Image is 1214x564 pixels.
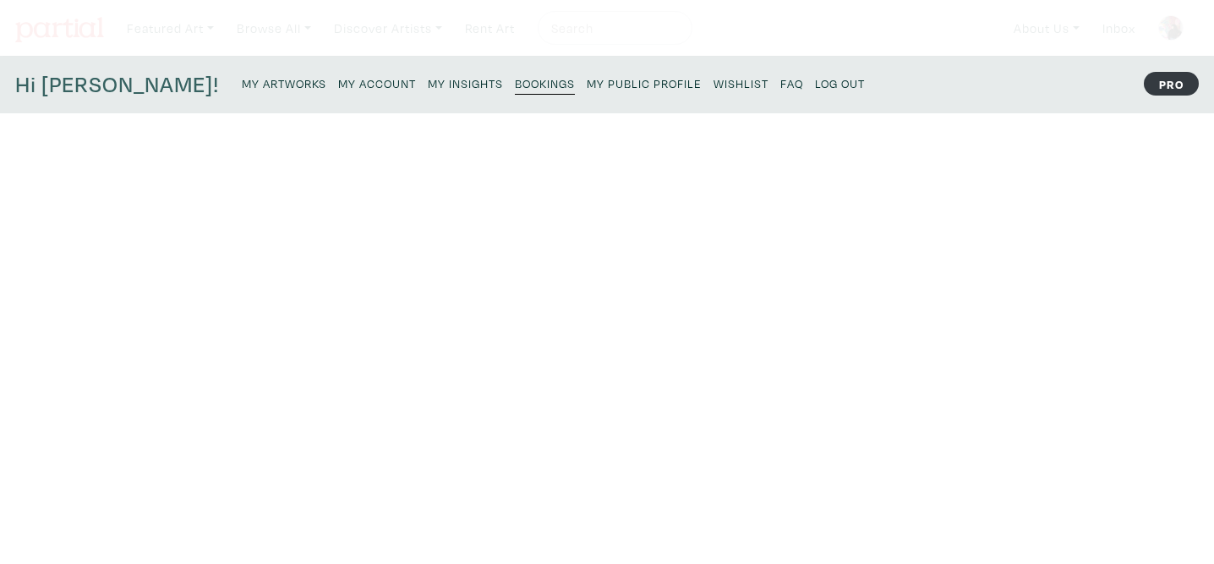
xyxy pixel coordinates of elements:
[780,71,803,94] a: FAQ
[515,71,575,95] a: Bookings
[1095,11,1143,46] a: Inbox
[119,11,221,46] a: Featured Art
[1006,11,1087,46] a: About Us
[338,71,416,94] a: My Account
[457,11,522,46] a: Rent Art
[428,75,503,91] small: My Insights
[428,71,503,94] a: My Insights
[242,75,326,91] small: My Artworks
[714,75,768,91] small: Wishlist
[229,11,319,46] a: Browse All
[515,75,575,91] small: Bookings
[587,71,702,94] a: My Public Profile
[242,71,326,94] a: My Artworks
[326,11,450,46] a: Discover Artists
[1144,72,1199,96] strong: PRO
[338,75,416,91] small: My Account
[815,75,865,91] small: Log Out
[780,75,803,91] small: FAQ
[1158,15,1184,41] img: phpThumb.php
[550,18,676,39] input: Search
[587,75,702,91] small: My Public Profile
[815,71,865,94] a: Log Out
[15,71,219,98] h4: Hi [PERSON_NAME]!
[714,71,768,94] a: Wishlist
